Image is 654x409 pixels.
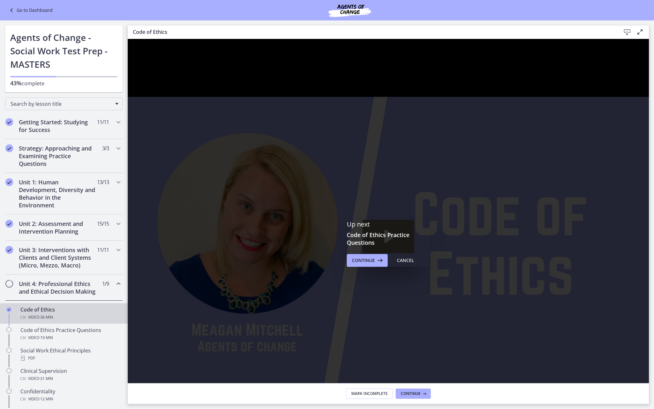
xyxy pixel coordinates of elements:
i: Completed [6,307,11,312]
h2: Unit 4: Professional Ethics and Ethical Decision Making [19,280,97,295]
span: Search by lesson title [11,100,112,107]
button: Unfullscreen [505,395,521,409]
button: Mute [471,395,488,409]
h2: Getting Started: Studying for Success [19,118,97,134]
div: Video [20,313,120,321]
span: · 19 min [39,334,53,342]
p: complete [10,79,118,87]
span: 15 / 15 [97,220,109,228]
div: Code of Ethics Practice Questions [20,326,120,342]
div: Search by lesson title [5,97,123,110]
span: · 36 min [39,313,53,321]
div: PDF [20,354,120,362]
span: · 31 min [39,375,53,382]
span: 1 / 9 [102,280,109,288]
div: Clinical Supervision [20,367,120,382]
div: Code of Ethics [20,306,120,321]
span: · 12 min [39,395,53,403]
i: Completed [5,118,13,126]
span: 43% [10,79,22,87]
h3: Code of Ethics Practice Questions [347,231,430,246]
h2: Unit 3: Interventions with Clients and Client Systems (Micro, Mezzo, Macro) [19,246,97,269]
button: Continue [347,254,388,267]
img: Agents of Change [311,3,388,18]
div: Video [20,395,120,403]
a: Go to Dashboard [8,6,53,14]
span: 11 / 11 [97,246,109,254]
i: Completed [5,220,13,228]
h2: Unit 1: Human Development, Diversity and Behavior in the Environment [19,178,97,209]
p: Up next [347,220,430,228]
span: 11 / 11 [97,118,109,126]
span: Continue [352,257,375,264]
h2: Strategy: Approaching and Examining Practice Questions [19,144,97,167]
div: Cancel [397,257,414,264]
div: Confidentiality [20,388,120,403]
button: Show settings menu [488,395,505,409]
button: Mark Incomplete [346,389,393,399]
h1: Agents of Change - Social Work Test Prep - MASTERS [10,31,118,71]
h2: Unit 2: Assessment and Intervention Planning [19,220,97,235]
div: Social Work Ethical Principles [20,347,120,362]
button: Play Video: cbe64g9t4o1cl02sihb0.mp4 [235,181,287,214]
h3: Code of Ethics [133,28,611,36]
i: Completed [5,246,13,254]
span: 13 / 13 [97,178,109,186]
button: Continue [396,389,431,399]
span: Continue [401,391,421,396]
div: Video [20,334,120,342]
i: Completed [5,178,13,186]
div: Video [20,375,120,382]
i: Completed [5,144,13,152]
div: Playbar [39,395,467,409]
span: Mark Incomplete [351,391,388,396]
span: 3 / 3 [102,144,109,152]
button: Cancel [392,254,419,267]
